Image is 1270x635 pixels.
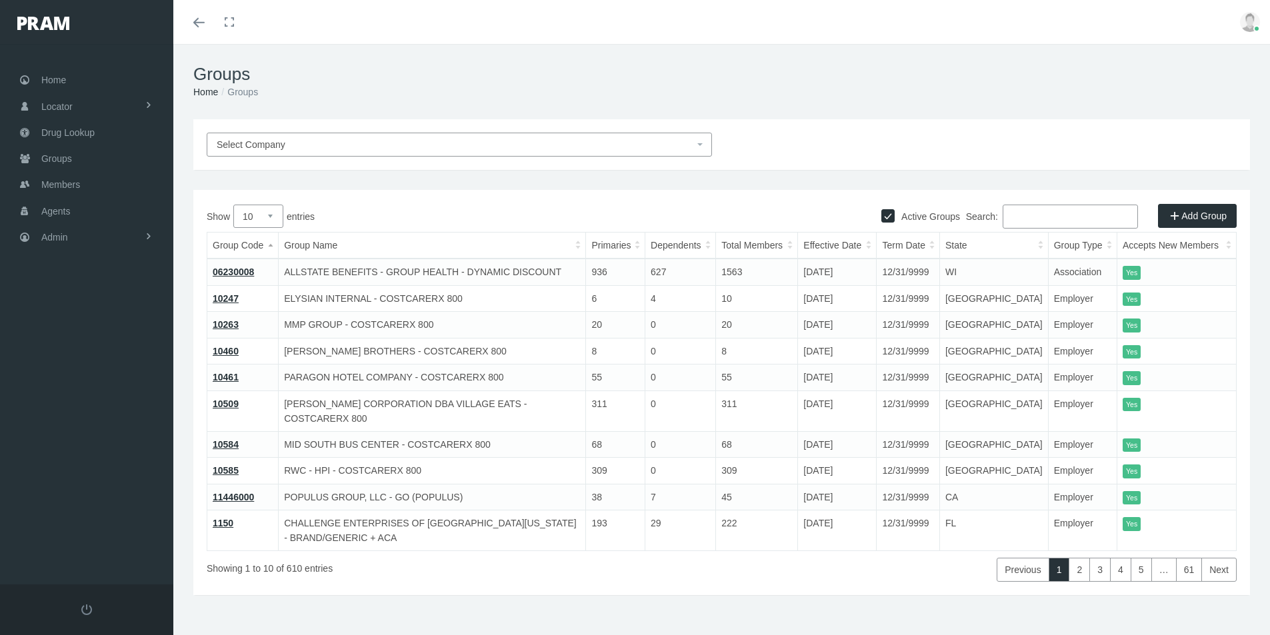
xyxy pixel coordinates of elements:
[716,285,798,312] td: 10
[1048,458,1117,484] td: Employer
[586,364,645,391] td: 55
[233,205,283,228] select: Showentries
[1123,318,1141,332] itemstyle: Yes
[645,484,716,510] td: 7
[586,431,645,458] td: 68
[213,518,233,528] a: 1150
[193,87,218,97] a: Home
[645,338,716,364] td: 0
[939,285,1048,312] td: [GEOGRAPHIC_DATA]
[798,510,877,551] td: [DATE]
[645,390,716,431] td: 0
[41,67,66,93] span: Home
[939,233,1048,259] th: State: activate to sort column ascending
[1048,431,1117,458] td: Employer
[1048,484,1117,510] td: Employer
[41,94,73,119] span: Locator
[1123,464,1141,478] itemstyle: Yes
[1089,558,1111,582] a: 3
[41,120,95,145] span: Drug Lookup
[1048,259,1117,285] td: Association
[279,338,586,364] td: [PERSON_NAME] BROTHERS - COSTCARERX 800
[939,312,1048,338] td: [GEOGRAPHIC_DATA]
[213,439,239,450] a: 10584
[213,293,239,304] a: 10247
[1123,398,1141,412] itemstyle: Yes
[895,209,960,224] label: Active Groups
[213,346,239,356] a: 10460
[207,205,722,228] label: Show entries
[798,390,877,431] td: [DATE]
[1201,558,1237,582] a: Next
[279,259,586,285] td: ALLSTATE BENEFITS - GROUP HEALTH - DYNAMIC DISCOUNT
[1123,345,1141,359] itemstyle: Yes
[939,510,1048,551] td: FL
[1176,558,1203,582] a: 61
[1117,233,1237,259] th: Accepts New Members: activate to sort column ascending
[586,510,645,551] td: 193
[1123,371,1141,385] itemstyle: Yes
[939,338,1048,364] td: [GEOGRAPHIC_DATA]
[1003,205,1138,229] input: Search:
[798,484,877,510] td: [DATE]
[716,431,798,458] td: 68
[798,312,877,338] td: [DATE]
[877,233,939,259] th: Term Date: activate to sort column ascending
[645,312,716,338] td: 0
[798,285,877,312] td: [DATE]
[279,458,586,484] td: RWC - HPI - COSTCARERX 800
[213,465,239,476] a: 10585
[1110,558,1131,582] a: 4
[877,285,939,312] td: 12/31/9999
[966,205,1138,229] label: Search:
[645,285,716,312] td: 4
[1158,204,1237,228] a: Add Group
[877,364,939,391] td: 12/31/9999
[645,510,716,551] td: 29
[877,312,939,338] td: 12/31/9999
[939,390,1048,431] td: [GEOGRAPHIC_DATA]
[645,364,716,391] td: 0
[279,431,586,458] td: MID SOUTH BUS CENTER - COSTCARERX 800
[41,172,80,197] span: Members
[1048,285,1117,312] td: Employer
[1123,517,1141,531] itemstyle: Yes
[1048,390,1117,431] td: Employer
[645,431,716,458] td: 0
[716,484,798,510] td: 45
[798,364,877,391] td: [DATE]
[877,259,939,285] td: 12/31/9999
[716,233,798,259] th: Total Members: activate to sort column ascending
[218,85,258,99] li: Groups
[798,233,877,259] th: Effective Date: activate to sort column ascending
[586,312,645,338] td: 20
[279,510,586,551] td: CHALLENGE ENTERPRISES OF [GEOGRAPHIC_DATA][US_STATE] - BRAND/GENERIC + ACA
[1048,312,1117,338] td: Employer
[716,510,798,551] td: 222
[716,259,798,285] td: 1563
[1123,491,1141,505] itemstyle: Yes
[645,259,716,285] td: 627
[279,285,586,312] td: ELYSIAN INTERNAL - COSTCARERX 800
[279,390,586,431] td: [PERSON_NAME] CORPORATION DBA VILLAGE EATS - COSTCARERX 800
[279,233,586,259] th: Group Name: activate to sort column ascending
[193,64,1250,85] h1: Groups
[586,338,645,364] td: 8
[798,458,877,484] td: [DATE]
[586,285,645,312] td: 6
[1048,364,1117,391] td: Employer
[939,259,1048,285] td: WI
[798,338,877,364] td: [DATE]
[41,146,72,171] span: Groups
[877,390,939,431] td: 12/31/9999
[1240,12,1260,32] img: user-placeholder.jpg
[1048,233,1117,259] th: Group Type: activate to sort column ascending
[798,431,877,458] td: [DATE]
[939,458,1048,484] td: [GEOGRAPHIC_DATA]
[17,17,69,30] img: PRAM_20_x_78.png
[586,390,645,431] td: 311
[877,484,939,510] td: 12/31/9999
[1131,558,1152,582] a: 5
[41,199,71,224] span: Agents
[1123,266,1141,280] itemstyle: Yes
